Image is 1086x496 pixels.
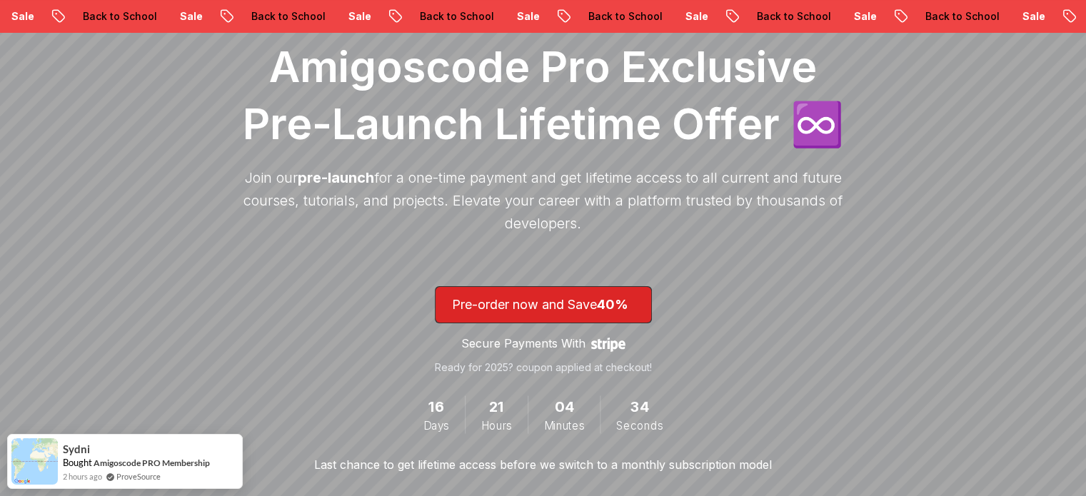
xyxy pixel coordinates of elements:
[481,417,512,433] span: Hours
[597,297,628,312] span: 40%
[489,396,504,418] span: 21 Hours
[672,9,718,24] p: Sale
[503,9,549,24] p: Sale
[1009,9,1055,24] p: Sale
[912,9,1009,24] p: Back to School
[116,472,161,481] a: ProveSource
[435,360,652,375] p: Ready for 2025? coupon applied at checkout!
[69,9,166,24] p: Back to School
[335,9,381,24] p: Sale
[236,166,850,235] p: Join our for a one-time payment and get lifetime access to all current and future courses, tutori...
[575,9,672,24] p: Back to School
[236,38,850,152] h1: Amigoscode Pro Exclusive Pre-Launch Lifetime Offer ♾️
[166,9,212,24] p: Sale
[428,396,444,418] span: 16 Days
[238,9,335,24] p: Back to School
[452,295,635,315] p: Pre-order now and Save
[435,286,652,375] a: lifetime-access
[616,417,663,433] span: Seconds
[406,9,503,24] p: Back to School
[314,456,772,473] p: Last chance to get lifetime access before we switch to a monthly subscription model
[298,169,374,186] span: pre-launch
[94,457,210,468] a: Amigoscode PRO Membership
[63,470,102,482] span: 2 hours ago
[630,396,649,418] span: 34 Seconds
[461,335,585,352] p: Secure Payments With
[11,438,58,485] img: provesource social proof notification image
[743,9,840,24] p: Back to School
[544,417,584,433] span: Minutes
[554,396,574,418] span: 4 Minutes
[840,9,886,24] p: Sale
[423,417,449,433] span: Days
[63,457,92,468] span: Bought
[63,443,90,455] span: Sydni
